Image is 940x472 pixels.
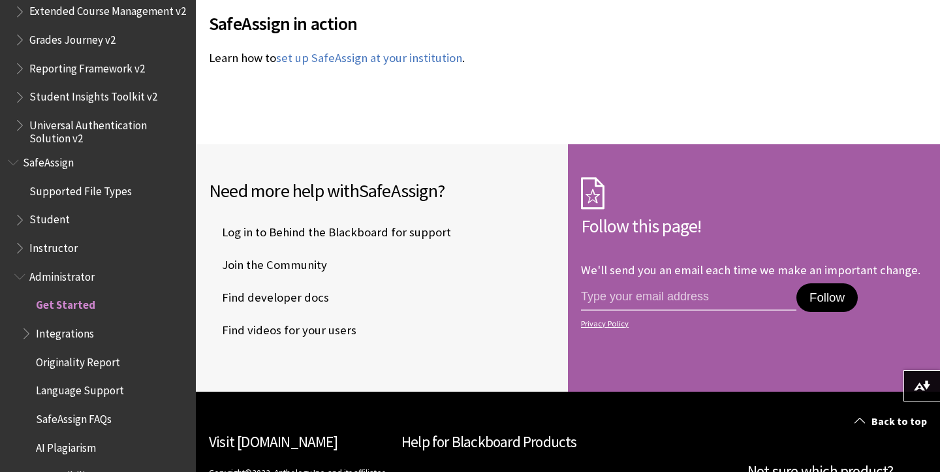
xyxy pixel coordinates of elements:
[209,10,734,37] span: SafeAssign in action
[581,212,927,240] h2: Follow this page!
[29,1,186,18] span: Extended Course Management v2
[209,321,359,340] a: Find videos for your users
[581,319,923,328] a: Privacy Policy
[845,409,940,433] a: Back to top
[36,351,120,369] span: Originality Report
[29,57,145,75] span: Reporting Framework v2
[29,209,70,227] span: Student
[29,29,116,46] span: Grades Journey v2
[209,223,454,242] a: Log in to Behind the Blackboard for support
[401,431,734,454] h2: Help for Blackboard Products
[276,50,462,66] a: set up SafeAssign at your institution
[23,151,74,169] span: SafeAssign
[36,408,112,426] span: SafeAssign FAQs
[209,432,337,451] a: Visit [DOMAIN_NAME]
[209,321,356,340] span: Find videos for your users
[36,294,95,312] span: Get Started
[209,255,330,275] a: Join the Community
[36,437,96,454] span: AI Plagiarism
[29,180,132,198] span: Supported File Types
[29,266,95,283] span: Administrator
[29,86,157,104] span: Student Insights Toolkit v2
[209,288,332,307] a: Find developer docs
[581,283,796,311] input: email address
[36,380,124,398] span: Language Support
[29,237,78,255] span: Instructor
[359,179,437,202] span: SafeAssign
[209,223,451,242] span: Log in to Behind the Blackboard for support
[581,177,604,210] img: Subscription Icon
[209,288,329,307] span: Find developer docs
[209,255,327,275] span: Join the Community
[796,283,858,312] button: Follow
[209,177,555,204] h2: Need more help with ?
[29,114,187,145] span: Universal Authentication Solution v2
[36,323,94,340] span: Integrations
[581,262,920,277] p: We'll send you an email each time we make an important change.
[209,50,734,67] p: Learn how to .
